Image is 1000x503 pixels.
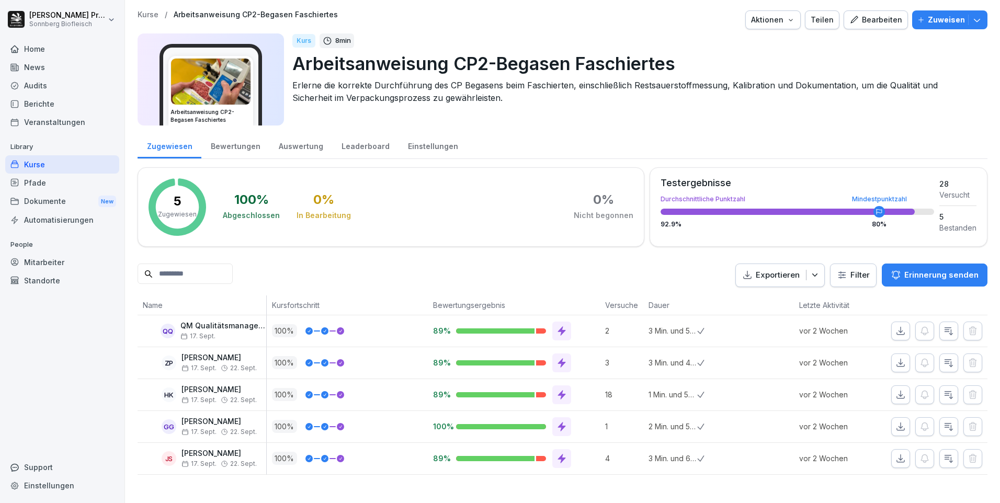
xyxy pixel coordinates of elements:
[805,10,839,29] button: Teilen
[593,193,614,206] div: 0 %
[201,132,269,158] a: Bewertungen
[138,132,201,158] div: Zugewiesen
[751,14,795,26] div: Aktionen
[230,396,257,404] span: 22. Sept.
[181,428,217,436] span: 17. Sept.
[811,14,834,26] div: Teilen
[5,211,119,229] a: Automatisierungen
[5,113,119,131] a: Veranstaltungen
[143,300,261,311] p: Name
[5,139,119,155] p: Library
[223,210,280,221] div: Abgeschlossen
[433,326,448,336] p: 89%
[649,421,697,432] p: 2 Min. und 5 Sek.
[162,419,176,434] div: GG
[5,95,119,113] a: Berichte
[272,420,297,433] p: 100 %
[605,421,643,432] p: 1
[939,189,976,200] div: Versucht
[605,389,643,400] p: 18
[332,132,399,158] a: Leaderboard
[661,178,934,188] div: Testergebnisse
[269,132,332,158] a: Auswertung
[174,10,338,19] p: Arbeitsanweisung CP2-Begasen Faschiertes
[605,453,643,464] p: 4
[181,353,257,362] p: [PERSON_NAME]
[605,300,638,311] p: Versuche
[5,458,119,476] div: Support
[5,76,119,95] div: Audits
[5,476,119,495] a: Einstellungen
[272,300,423,311] p: Kursfortschritt
[292,34,315,48] div: Kurs
[735,264,825,287] button: Exportieren
[5,192,119,211] div: Dokumente
[399,132,467,158] a: Einstellungen
[180,322,266,330] p: QM Qualitätsmanagement
[181,449,257,458] p: [PERSON_NAME]
[912,10,987,29] button: Zuweisen
[837,270,870,280] div: Filter
[799,325,874,336] p: vor 2 Wochen
[138,10,158,19] a: Kurse
[297,210,351,221] div: In Bearbeitung
[799,300,869,311] p: Letzte Aktivität
[649,300,692,311] p: Dauer
[605,357,643,368] p: 3
[181,396,217,404] span: 17. Sept.
[904,269,979,281] p: Erinnerung senden
[272,388,297,401] p: 100 %
[162,451,176,466] div: JS
[5,236,119,253] p: People
[162,356,176,370] div: ZP
[272,324,297,337] p: 100 %
[574,210,633,221] div: Nicht begonnen
[98,196,116,208] div: New
[649,357,697,368] p: 3 Min. und 47 Sek.
[181,364,217,372] span: 17. Sept.
[5,253,119,271] div: Mitarbeiter
[5,174,119,192] a: Pfade
[5,40,119,58] a: Home
[433,358,448,368] p: 89%
[849,14,902,26] div: Bearbeiten
[831,264,876,287] button: Filter
[158,210,197,219] p: Zugewiesen
[5,271,119,290] a: Standorte
[181,460,217,467] span: 17. Sept.
[433,300,595,311] p: Bewertungsergebnis
[844,10,908,29] button: Bearbeiten
[230,428,257,436] span: 22. Sept.
[939,178,976,189] div: 28
[165,10,167,19] p: /
[162,387,176,402] div: HK
[292,50,979,77] p: Arbeitsanweisung CP2-Begasen Faschiertes
[756,269,800,281] p: Exportieren
[5,155,119,174] a: Kurse
[928,14,965,26] p: Zuweisen
[939,211,976,222] div: 5
[649,389,697,400] p: 1 Min. und 57 Sek.
[161,324,175,338] div: QQ
[852,196,907,202] div: Mindestpunktzahl
[171,108,251,124] h3: Arbeitsanweisung CP2-Begasen Faschiertes
[745,10,801,29] button: Aktionen
[29,20,106,28] p: Sonnberg Biofleisch
[939,222,976,233] div: Bestanden
[872,221,887,227] div: 80 %
[433,453,448,463] p: 89%
[171,59,251,105] img: hj9o9v8kzxvzc93uvlzx86ct.png
[5,192,119,211] a: DokumenteNew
